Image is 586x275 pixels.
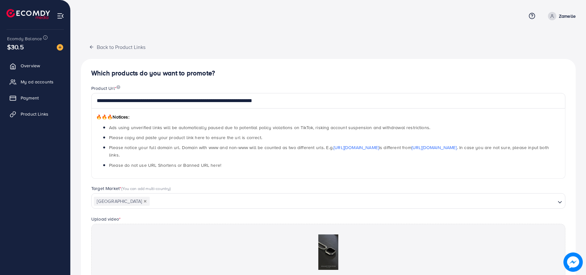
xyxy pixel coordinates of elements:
[545,12,576,20] a: Zamelle
[5,91,65,104] a: Payment
[109,134,262,141] span: Please copy and paste your product link here to ensure the url is correct.
[296,234,361,270] img: Preview Image
[121,185,171,191] span: (You can add multi-country)
[81,40,154,54] button: Back to Product Links
[21,79,54,85] span: My ad accounts
[91,193,565,209] div: Search for option
[333,144,379,151] a: [URL][DOMAIN_NAME]
[563,252,583,272] img: image
[21,95,39,101] span: Payment
[7,42,24,52] span: $30.5
[96,114,129,120] span: Notices:
[21,111,48,117] span: Product Links
[5,59,65,72] a: Overview
[94,197,150,206] span: [GEOGRAPHIC_DATA]
[21,62,40,69] span: Overview
[109,162,221,168] span: Please do not use URL Shortens or Banned URL here!
[559,12,576,20] p: Zamelle
[6,9,50,19] img: logo
[109,144,549,158] span: Please notice your full domain url. Domain with www and non-www will be counted as two different ...
[91,185,171,192] label: Target Market
[5,108,65,120] a: Product Links
[57,44,63,51] img: image
[91,85,120,91] label: Product Url
[116,85,120,89] img: image
[96,114,113,120] span: 🔥🔥🔥
[150,196,555,206] input: Search for option
[91,69,565,77] h4: Which products do you want to promote?
[144,200,147,203] button: Deselect Pakistan
[7,35,42,42] span: Ecomdy Balance
[91,216,121,222] label: Upload video
[57,12,64,20] img: menu
[109,124,430,131] span: Ads using unverified links will be automatically paused due to potential policy violations on Tik...
[5,75,65,88] a: My ad accounts
[412,144,457,151] a: [URL][DOMAIN_NAME]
